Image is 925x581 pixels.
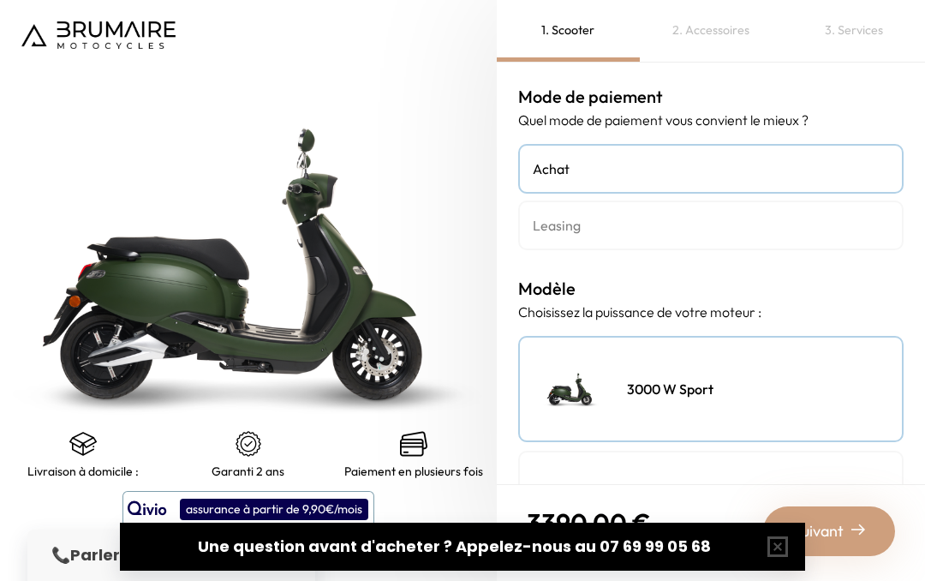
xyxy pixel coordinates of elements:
span: 3390,00 € [527,506,651,539]
div: assurance à partir de 9,90€/mois [180,499,368,520]
img: Logo de Brumaire [21,21,176,49]
a: Leasing [518,201,904,250]
h4: Leasing [533,215,889,236]
h3: Mode de paiement [518,84,904,110]
img: Scooter [528,346,614,432]
h4: 4700 Watts [627,483,725,504]
img: credit-cards.png [400,430,427,458]
h4: 3000 W Sport [627,379,713,399]
span: Suivant [793,519,844,543]
img: shipping.png [69,430,97,458]
h4: Achat [533,159,889,179]
p: Paiement en plusieurs fois [344,464,483,478]
img: certificat-de-garantie.png [235,430,262,458]
p: Choisissez la puissance de votre moteur : [518,302,904,322]
button: assurance à partir de 9,90€/mois [122,491,374,527]
p: Quel mode de paiement vous convient le mieux ? [518,110,904,130]
img: logo qivio [128,499,167,519]
p: Livraison à domicile : [27,464,139,478]
h3: Modèle [518,276,904,302]
p: Garanti 2 ans [212,464,284,478]
img: Scooter [528,461,614,547]
img: right-arrow-2.png [851,523,865,536]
